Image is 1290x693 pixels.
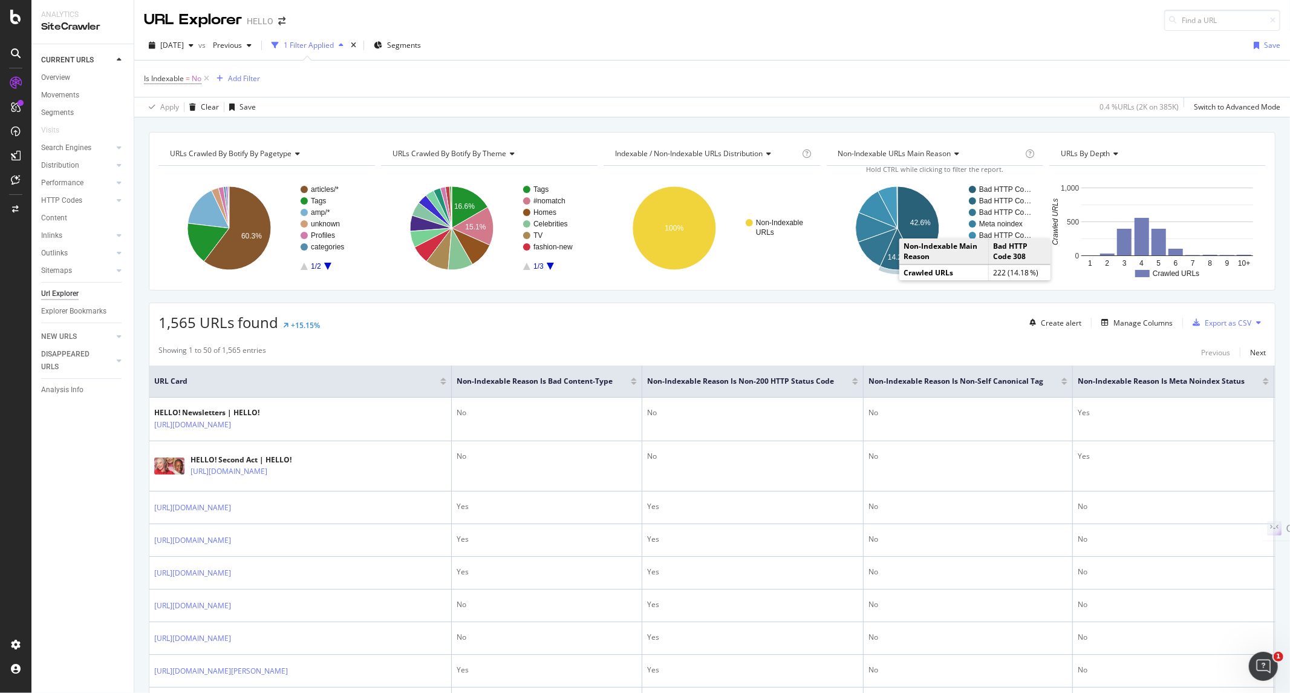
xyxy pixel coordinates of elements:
[41,124,71,137] a: Visits
[41,212,67,225] div: Content
[311,220,340,228] text: unknown
[41,124,59,137] div: Visits
[311,208,330,217] text: amp/*
[888,253,908,261] text: 14.2%
[41,287,125,300] a: Url Explorer
[41,54,94,67] div: CURRENT URLS
[393,148,506,159] span: URLs Crawled By Botify By theme
[381,176,596,281] svg: A chart.
[170,148,292,159] span: URLs Crawled By Botify By pagetype
[41,194,113,207] a: HTTP Codes
[1078,451,1269,462] div: Yes
[390,144,587,163] h4: URLs Crawled By Botify By theme
[1153,269,1199,278] text: Crawled URLs
[868,501,1067,512] div: No
[466,223,486,231] text: 15.1%
[457,376,613,387] span: Non-Indexable Reason is Bad Content-Type
[41,142,113,154] a: Search Engines
[1096,315,1173,330] button: Manage Columns
[369,36,426,55] button: Segments
[154,376,437,387] span: URL Card
[41,89,79,102] div: Movements
[604,176,818,281] div: A chart.
[1113,318,1173,328] div: Manage Columns
[191,465,267,478] a: [URL][DOMAIN_NAME]
[1250,347,1266,358] div: Next
[1274,652,1283,662] span: 1
[756,228,774,237] text: URLs
[198,40,208,50] span: vs
[160,40,184,50] span: 2025 Sep. 14th
[647,407,858,418] div: No
[665,224,684,232] text: 100%
[41,177,113,189] a: Performance
[1078,665,1269,675] div: No
[154,407,270,418] div: HELLO! Newsletters | HELLO!
[311,243,344,251] text: categories
[647,632,858,643] div: Yes
[154,534,231,547] a: [URL][DOMAIN_NAME]
[1174,259,1178,268] text: 6
[1078,599,1269,610] div: No
[41,247,68,260] div: Outlinks
[1188,313,1251,332] button: Export as CSV
[41,159,79,172] div: Distribution
[647,567,858,577] div: Yes
[186,73,190,84] span: =
[827,176,1041,281] svg: A chart.
[41,384,83,396] div: Analysis Info
[647,376,834,387] span: Non-Indexable Reason is Non-200 HTTP Status Code
[284,40,334,50] div: 1 Filter Applied
[615,148,763,159] span: Indexable / Non-Indexable URLs distribution
[278,17,285,25] div: arrow-right-arrow-left
[41,71,70,84] div: Overview
[868,665,1067,675] div: No
[1078,632,1269,643] div: No
[41,330,113,343] a: NEW URLS
[457,632,637,643] div: No
[311,197,326,205] text: Tags
[868,451,1067,462] div: No
[1156,259,1161,268] text: 5
[457,665,637,675] div: Yes
[1201,347,1230,358] div: Previous
[168,144,364,163] h4: URLs Crawled By Botify By pagetype
[41,229,62,242] div: Inlinks
[41,247,113,260] a: Outlinks
[224,97,256,117] button: Save
[647,534,858,545] div: Yes
[868,567,1067,577] div: No
[192,70,201,87] span: No
[311,185,339,194] text: articles/*
[1078,407,1269,418] div: Yes
[154,600,231,612] a: [URL][DOMAIN_NAME]
[41,89,125,102] a: Movements
[41,10,124,20] div: Analytics
[41,348,102,373] div: DISAPPEARED URLS
[158,176,373,281] svg: A chart.
[1194,102,1280,112] div: Switch to Advanced Mode
[533,208,556,217] text: Homes
[1078,376,1245,387] span: Non-Indexable Reason is Meta noindex Status
[1264,40,1280,50] div: Save
[647,599,858,610] div: Yes
[144,10,242,30] div: URL Explorer
[191,455,307,465] div: HELLO! Second Act | HELLO!
[457,501,637,512] div: Yes
[41,177,83,189] div: Performance
[201,102,219,112] div: Clear
[241,232,262,240] text: 60.3%
[1075,252,1079,260] text: 0
[1208,259,1212,268] text: 8
[1191,259,1195,268] text: 7
[1249,36,1280,55] button: Save
[41,330,77,343] div: NEW URLS
[41,384,125,396] a: Analysis Info
[267,36,348,55] button: 1 Filter Applied
[41,264,113,277] a: Sitemaps
[41,20,124,34] div: SiteCrawler
[979,208,1031,217] text: Bad HTTP Co…
[41,71,125,84] a: Overview
[457,451,637,462] div: No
